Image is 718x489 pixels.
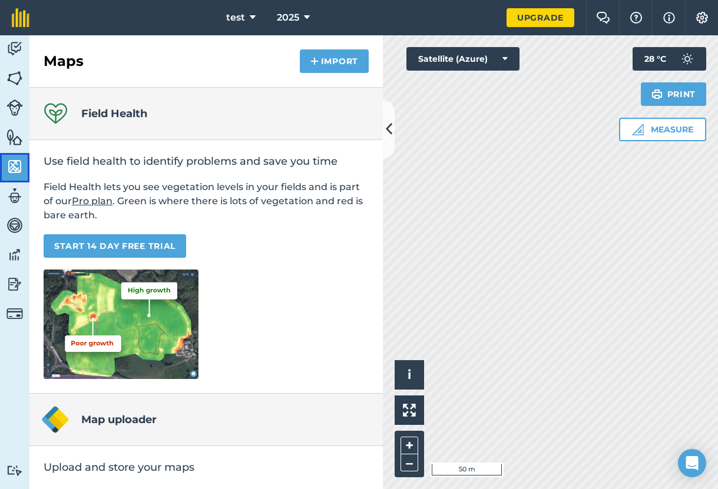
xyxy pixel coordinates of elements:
[6,99,23,116] img: svg+xml;base64,PD94bWwgdmVyc2lvbj0iMS4wIiBlbmNvZGluZz0idXRmLTgiPz4KPCEtLSBHZW5lcmF0b3I6IEFkb2JlIE...
[310,54,319,68] img: svg+xml;base64,PHN2ZyB4bWxucz0iaHR0cDovL3d3dy53My5vcmcvMjAwMC9zdmciIHdpZHRoPSIxNCIgaGVpZ2h0PSIyNC...
[44,460,369,474] h2: Upload and store your maps
[403,404,416,417] img: Four arrows, one pointing top left, one top right, one bottom right and the last bottom left
[408,367,411,382] span: i
[632,124,644,135] img: Ruler icon
[6,275,23,293] img: svg+xml;base64,PD94bWwgdmVyc2lvbj0iMS4wIiBlbmNvZGluZz0idXRmLTgiPz4KPCEtLSBHZW5lcmF0b3I6IEFkb2JlIE...
[6,305,23,322] img: svg+xml;base64,PD94bWwgdmVyc2lvbj0iMS4wIiBlbmNvZGluZz0idXRmLTgiPz4KPCEtLSBHZW5lcmF0b3I6IEFkb2JlIE...
[300,49,369,73] button: Import
[81,411,157,428] h4: Map uploader
[12,8,29,27] img: fieldmargin Logo
[644,47,666,71] span: 28 ° C
[629,12,643,24] img: A question mark icon
[641,82,707,106] button: Print
[401,437,418,454] button: +
[81,105,147,122] h4: Field Health
[6,69,23,87] img: svg+xml;base64,PHN2ZyB4bWxucz0iaHR0cDovL3d3dy53My5vcmcvMjAwMC9zdmciIHdpZHRoPSI1NiIgaGVpZ2h0PSI2MC...
[44,234,186,258] a: START 14 DAY FREE TRIAL
[44,154,369,168] h2: Use field health to identify problems and save you time
[695,12,709,24] img: A cog icon
[41,405,70,434] img: Map uploader logo
[401,454,418,471] button: –
[277,11,299,25] span: 2025
[6,187,23,205] img: svg+xml;base64,PD94bWwgdmVyc2lvbj0iMS4wIiBlbmNvZGluZz0idXRmLTgiPz4KPCEtLSBHZW5lcmF0b3I6IEFkb2JlIE...
[651,87,663,101] img: svg+xml;base64,PHN2ZyB4bWxucz0iaHR0cDovL3d3dy53My5vcmcvMjAwMC9zdmciIHdpZHRoPSIxOSIgaGVpZ2h0PSIyNC...
[6,246,23,264] img: svg+xml;base64,PD94bWwgdmVyc2lvbj0iMS4wIiBlbmNvZGluZz0idXRmLTgiPz4KPCEtLSBHZW5lcmF0b3I6IEFkb2JlIE...
[596,12,610,24] img: Two speech bubbles overlapping with the left bubble in the forefront
[406,47,520,71] button: Satellite (Azure)
[619,118,706,141] button: Measure
[72,195,113,207] a: Pro plan
[44,52,84,71] h2: Maps
[6,128,23,146] img: svg+xml;base64,PHN2ZyB4bWxucz0iaHR0cDovL3d3dy53My5vcmcvMjAwMC9zdmciIHdpZHRoPSI1NiIgaGVpZ2h0PSI2MC...
[633,47,706,71] button: 28 °C
[6,465,23,476] img: svg+xml;base64,PD94bWwgdmVyc2lvbj0iMS4wIiBlbmNvZGluZz0idXRmLTgiPz4KPCEtLSBHZW5lcmF0b3I6IEFkb2JlIE...
[395,360,424,390] button: i
[6,158,23,175] img: svg+xml;base64,PHN2ZyB4bWxucz0iaHR0cDovL3d3dy53My5vcmcvMjAwMC9zdmciIHdpZHRoPSI1NiIgaGVpZ2h0PSI2MC...
[6,217,23,234] img: svg+xml;base64,PD94bWwgdmVyc2lvbj0iMS4wIiBlbmNvZGluZz0idXRmLTgiPz4KPCEtLSBHZW5lcmF0b3I6IEFkb2JlIE...
[6,40,23,58] img: svg+xml;base64,PD94bWwgdmVyc2lvbj0iMS4wIiBlbmNvZGluZz0idXRmLTgiPz4KPCEtLSBHZW5lcmF0b3I6IEFkb2JlIE...
[678,449,706,477] div: Open Intercom Messenger
[507,8,574,27] a: Upgrade
[676,47,699,71] img: svg+xml;base64,PD94bWwgdmVyc2lvbj0iMS4wIiBlbmNvZGluZz0idXRmLTgiPz4KPCEtLSBHZW5lcmF0b3I6IEFkb2JlIE...
[663,11,675,25] img: svg+xml;base64,PHN2ZyB4bWxucz0iaHR0cDovL3d3dy53My5vcmcvMjAwMC9zdmciIHdpZHRoPSIxNyIgaGVpZ2h0PSIxNy...
[44,180,369,222] p: Field Health lets you see vegetation levels in your fields and is part of our . Green is where th...
[226,11,245,25] span: test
